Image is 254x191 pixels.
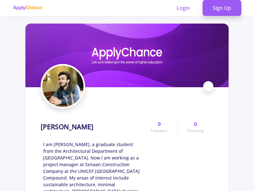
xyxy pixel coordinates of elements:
[151,128,168,134] span: Followers
[25,24,229,87] img: Hasibullah Sakhacover image
[42,66,84,107] img: Hasibullah Sakhaavatar
[141,120,177,134] a: 0Followers
[187,128,204,134] span: Following
[13,5,42,11] img: applychance logo text only
[177,120,213,134] a: 0Following
[194,120,197,128] span: 0
[41,123,93,131] h1: [PERSON_NAME]
[158,120,161,128] span: 0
